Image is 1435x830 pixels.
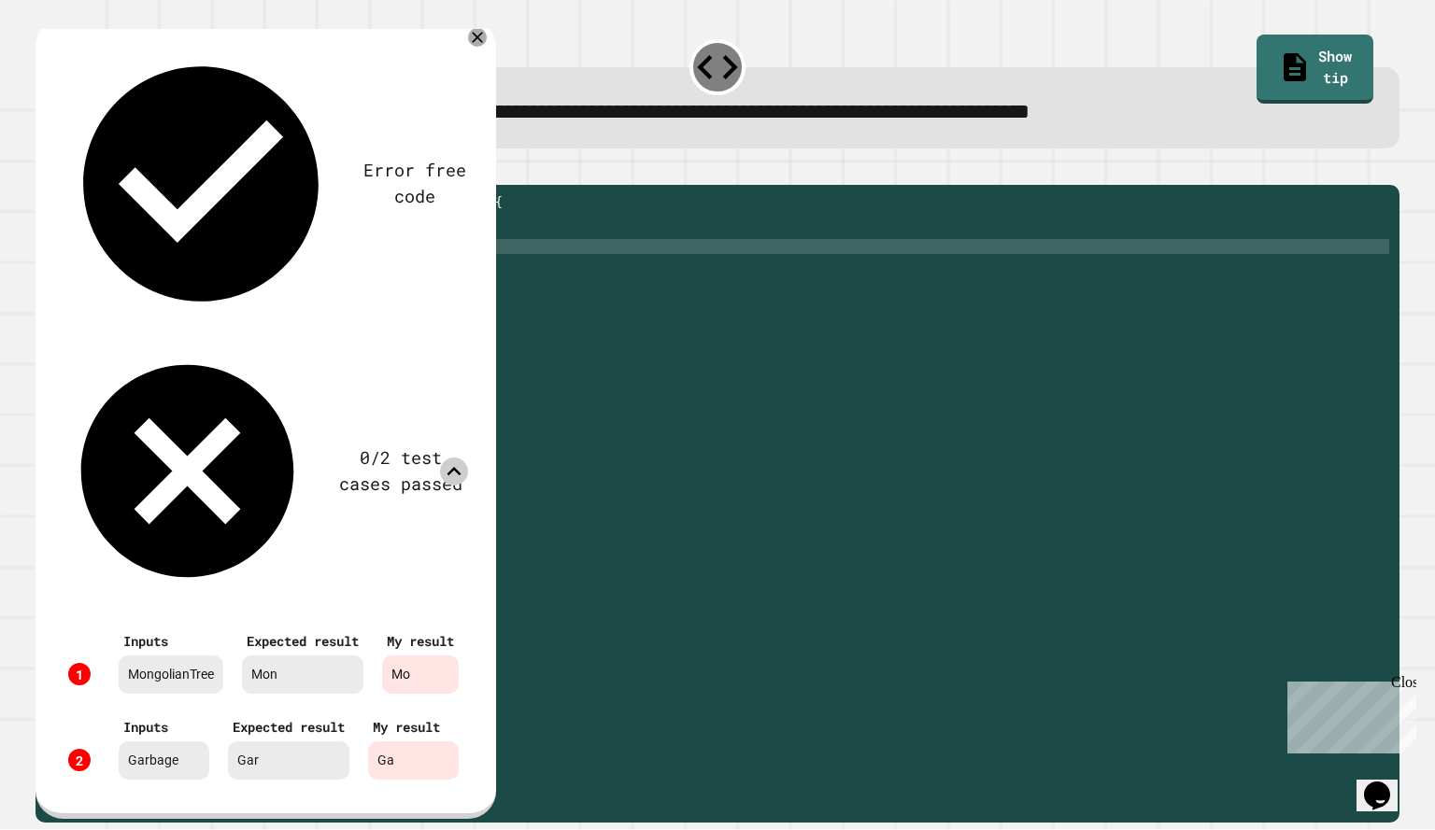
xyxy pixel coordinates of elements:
div: Mon [242,655,363,694]
div: 0/2 test cases passed [334,445,468,497]
div: Error free code [361,158,467,209]
div: Expected result [233,717,345,737]
div: Ga [368,741,459,780]
div: MongolianTree [119,655,223,694]
div: Inputs [123,631,219,651]
div: Garbage [119,741,209,780]
iframe: chat widget [1357,755,1416,811]
div: Inputs [123,717,205,737]
div: 2 [68,749,91,771]
div: My result [373,717,454,737]
div: Expected result [247,631,359,651]
iframe: chat widget [1280,674,1416,753]
a: Show tip [1257,35,1374,105]
div: Chat with us now!Close [7,7,129,119]
div: 1 [68,663,91,685]
div: My result [387,631,454,651]
div: Gar [228,741,349,780]
div: Mo [382,655,459,694]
